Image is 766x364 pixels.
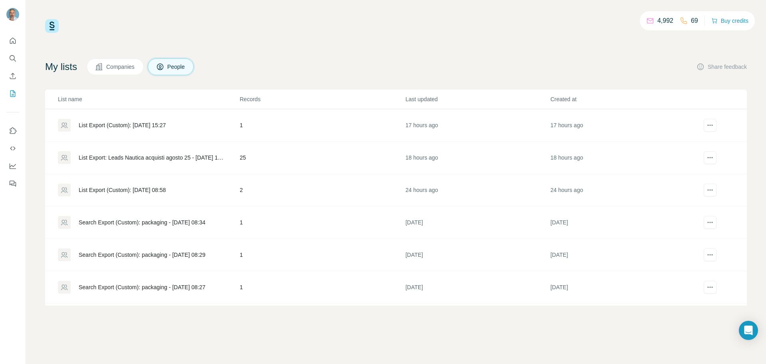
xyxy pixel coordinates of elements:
[405,109,550,142] td: 17 hours ago
[6,124,19,138] button: Use Surfe on LinkedIn
[550,304,695,336] td: [DATE]
[550,174,695,206] td: 24 hours ago
[79,283,205,291] div: Search Export (Custom): packaging - [DATE] 08:27
[704,119,716,132] button: actions
[550,271,695,304] td: [DATE]
[6,8,19,21] img: Avatar
[405,304,550,336] td: [DATE]
[405,95,550,103] p: Last updated
[739,321,758,340] div: Open Intercom Messenger
[79,121,166,129] div: List Export (Custom): [DATE] 15:27
[405,174,550,206] td: 24 hours ago
[79,186,166,194] div: List Export (Custom): [DATE] 08:58
[704,248,716,261] button: actions
[6,51,19,66] button: Search
[550,142,695,174] td: 18 hours ago
[239,174,405,206] td: 2
[79,218,205,226] div: Search Export (Custom): packaging - [DATE] 08:34
[657,16,673,26] p: 4,992
[167,63,186,71] span: People
[405,271,550,304] td: [DATE]
[6,159,19,173] button: Dashboard
[550,95,695,103] p: Created at
[58,95,239,103] p: List name
[550,206,695,239] td: [DATE]
[239,206,405,239] td: 1
[79,154,226,162] div: List Export: Leads Nautica acquisti agosto 25 - [DATE] 14:27
[239,109,405,142] td: 1
[550,109,695,142] td: 17 hours ago
[6,141,19,156] button: Use Surfe API
[405,142,550,174] td: 18 hours ago
[6,34,19,48] button: Quick start
[711,15,748,26] button: Buy credits
[6,86,19,101] button: My lists
[79,251,205,259] div: Search Export (Custom): packaging - [DATE] 08:29
[239,271,405,304] td: 1
[239,142,405,174] td: 25
[45,60,77,73] h4: My lists
[6,176,19,191] button: Feedback
[239,239,405,271] td: 1
[239,304,405,336] td: 3
[704,281,716,294] button: actions
[6,69,19,83] button: Enrich CSV
[405,239,550,271] td: [DATE]
[697,63,747,71] button: Share feedback
[550,239,695,271] td: [DATE]
[691,16,698,26] p: 69
[704,151,716,164] button: actions
[45,19,59,33] img: Surfe Logo
[240,95,405,103] p: Records
[106,63,135,71] span: Companies
[405,206,550,239] td: [DATE]
[704,216,716,229] button: actions
[704,184,716,196] button: actions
